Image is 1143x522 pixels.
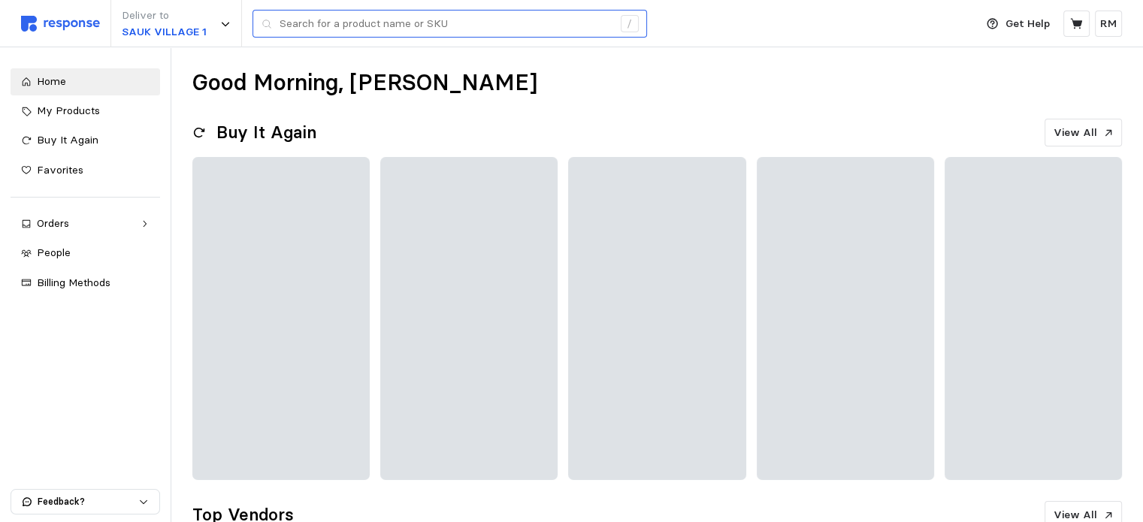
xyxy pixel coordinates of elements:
[37,133,98,146] span: Buy It Again
[280,11,612,38] input: Search for a product name or SKU
[1095,11,1122,37] button: RM
[11,68,160,95] a: Home
[37,74,66,88] span: Home
[11,127,160,154] a: Buy It Again
[11,157,160,184] a: Favorites
[21,16,100,32] img: svg%3e
[37,216,134,232] div: Orders
[216,121,316,144] h2: Buy It Again
[978,10,1059,38] button: Get Help
[11,240,160,267] a: People
[11,98,160,125] a: My Products
[11,490,159,514] button: Feedback?
[37,246,71,259] span: People
[37,104,100,117] span: My Products
[38,495,138,508] p: Feedback?
[37,163,83,177] span: Favorites
[1100,16,1117,32] p: RM
[11,210,160,237] a: Orders
[11,270,160,297] a: Billing Methods
[1054,125,1097,141] p: View All
[1005,16,1050,32] p: Get Help
[1045,119,1122,147] button: View All
[192,68,537,98] h1: Good Morning, [PERSON_NAME]
[122,8,207,24] p: Deliver to
[37,276,110,289] span: Billing Methods
[621,15,639,33] div: /
[122,24,207,41] p: SAUK VILLAGE 1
